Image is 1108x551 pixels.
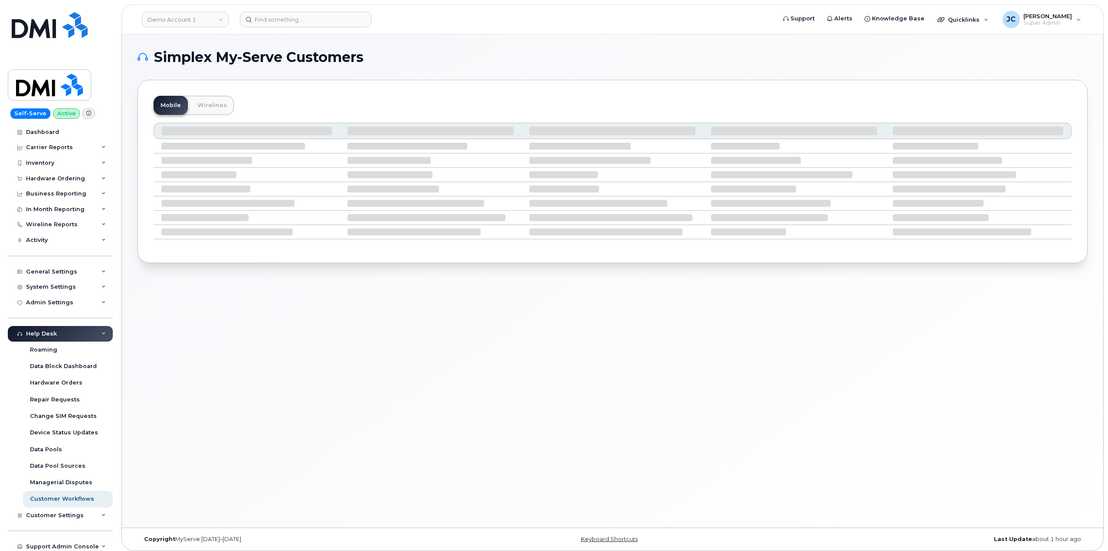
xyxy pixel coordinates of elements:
[144,536,175,542] strong: Copyright
[190,96,234,115] a: Wirelines
[994,536,1032,542] strong: Last Update
[771,536,1088,543] div: about 1 hour ago
[138,536,454,543] div: MyServe [DATE]–[DATE]
[154,96,188,115] a: Mobile
[581,536,638,542] a: Keyboard Shortcuts
[154,51,364,64] span: Simplex My-Serve Customers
